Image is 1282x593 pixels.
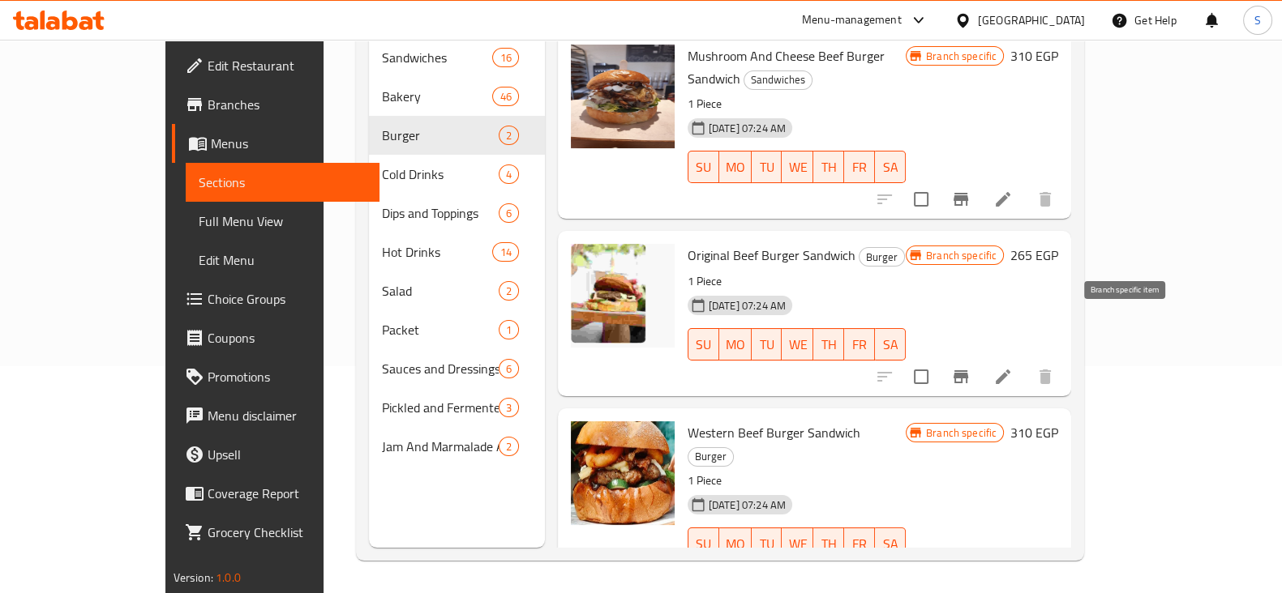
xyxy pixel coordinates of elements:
span: FR [851,532,868,556]
span: Choice Groups [208,289,367,309]
div: Menu-management [802,11,902,30]
button: WE [782,527,813,560]
span: Coverage Report [208,484,367,503]
span: [DATE] 07:24 AM [702,121,792,136]
button: TU [752,151,782,183]
nav: Menu sections [369,32,544,472]
button: FR [844,527,875,560]
div: items [499,203,519,223]
div: Cold Drinks4 [369,155,544,194]
a: Edit menu item [993,367,1013,386]
span: Edit Restaurant [208,56,367,75]
img: Original Beef Burger Sandwich [571,244,675,348]
span: S [1254,11,1261,29]
span: Packet [382,320,498,339]
span: Branches [208,95,367,114]
span: SA [881,156,899,179]
a: Grocery Checklist [172,513,379,552]
a: Menu disclaimer [172,396,379,435]
span: SA [881,532,899,556]
button: TU [752,328,782,360]
span: Dips and Toppings [382,203,498,223]
a: Sections [186,163,379,202]
span: Upsell [208,445,367,464]
button: Branch-specific-item [941,180,980,219]
span: Hot Drinks [382,242,492,262]
button: TU [752,527,782,560]
span: 2 [500,284,518,299]
span: [DATE] 07:24 AM [702,497,792,513]
div: Pickled and Fermented3 [369,388,544,427]
span: 1.0.0 [216,567,241,588]
h6: 265 EGP [1010,244,1058,267]
div: [GEOGRAPHIC_DATA] [978,11,1085,29]
a: Upsell [172,435,379,474]
div: Jam And Marmalade And Chutney2 [369,427,544,466]
div: items [499,359,519,378]
p: 1 Piece [688,94,906,114]
a: Full Menu View [186,202,379,241]
span: TH [820,156,838,179]
a: Branches [172,85,379,124]
button: TH [813,151,844,183]
span: 2 [500,439,518,454]
span: Burger [382,126,498,145]
h6: 310 EGP [1010,421,1058,444]
span: 6 [500,206,518,221]
button: SA [875,527,906,560]
span: Promotions [208,367,367,386]
button: SU [688,328,719,360]
div: Sauces and Dressings6 [369,349,544,388]
button: TH [813,527,844,560]
p: 1 Piece [688,471,906,491]
button: MO [719,527,752,560]
span: 16 [493,50,517,66]
div: items [499,164,519,184]
button: MO [719,328,752,360]
a: Promotions [172,357,379,396]
button: SU [688,527,719,560]
img: Western Beef Burger Sandwich [571,421,675,525]
span: TU [758,156,776,179]
div: items [499,437,519,456]
div: Dips and Toppings6 [369,194,544,233]
span: Edit Menu [199,250,367,270]
button: MO [719,151,752,183]
a: Edit Menu [186,241,379,279]
span: Full Menu View [199,211,367,231]
div: Hot Drinks14 [369,233,544,271]
button: SU [688,151,719,183]
span: [DATE] 07:24 AM [702,298,792,314]
span: Select to update [904,182,938,216]
div: items [499,320,519,339]
span: Branch specific [920,49,1003,64]
a: Choice Groups [172,279,379,318]
span: Sandwiches [382,48,492,67]
span: 2 [500,128,518,143]
div: items [492,48,518,67]
span: 6 [500,361,518,377]
span: MO [726,333,745,356]
span: SU [695,156,713,179]
a: Coverage Report [172,474,379,513]
span: Sandwiches [744,70,812,89]
div: Sandwiches [744,70,813,90]
span: Sections [199,173,367,192]
span: MO [726,532,745,556]
span: FR [851,156,868,179]
span: MO [726,156,745,179]
span: TH [820,532,838,556]
a: Menus [172,124,379,163]
span: Burger [860,248,904,267]
span: SU [695,333,713,356]
h6: 310 EGP [1010,45,1058,67]
div: Salad2 [369,271,544,310]
span: Branch specific [920,425,1003,441]
span: WE [788,333,807,356]
span: Version: [174,567,213,588]
button: SA [875,151,906,183]
button: delete [1026,180,1065,219]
